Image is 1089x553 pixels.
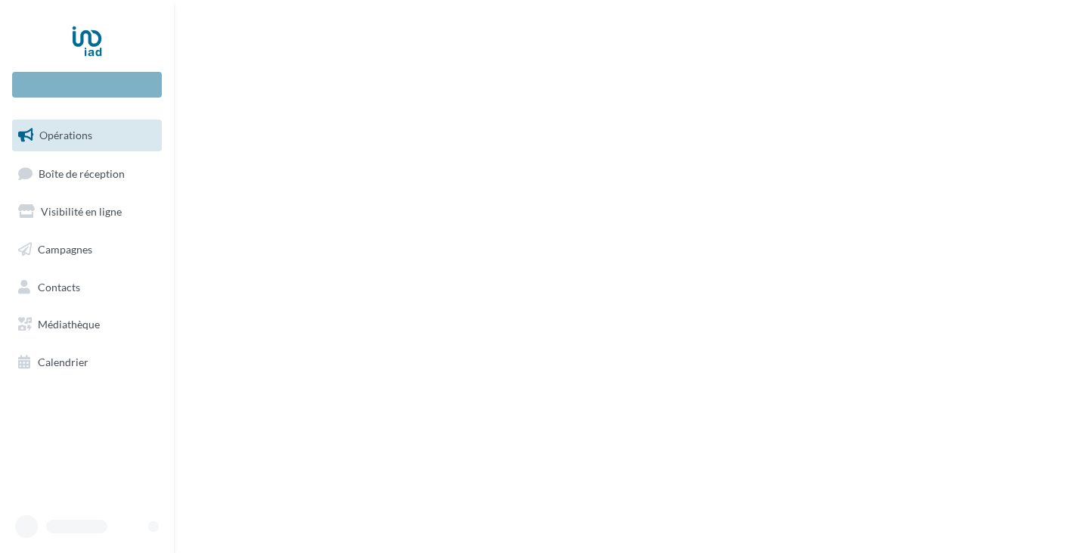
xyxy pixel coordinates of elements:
[9,196,165,228] a: Visibilité en ligne
[9,309,165,340] a: Médiathèque
[38,318,100,331] span: Médiathèque
[12,72,162,98] div: Nouvelle campagne
[38,356,88,368] span: Calendrier
[9,157,165,190] a: Boîte de réception
[9,272,165,303] a: Contacts
[38,280,80,293] span: Contacts
[39,129,92,141] span: Opérations
[39,166,125,179] span: Boîte de réception
[9,234,165,266] a: Campagnes
[9,120,165,151] a: Opérations
[9,346,165,378] a: Calendrier
[38,243,92,256] span: Campagnes
[41,205,122,218] span: Visibilité en ligne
